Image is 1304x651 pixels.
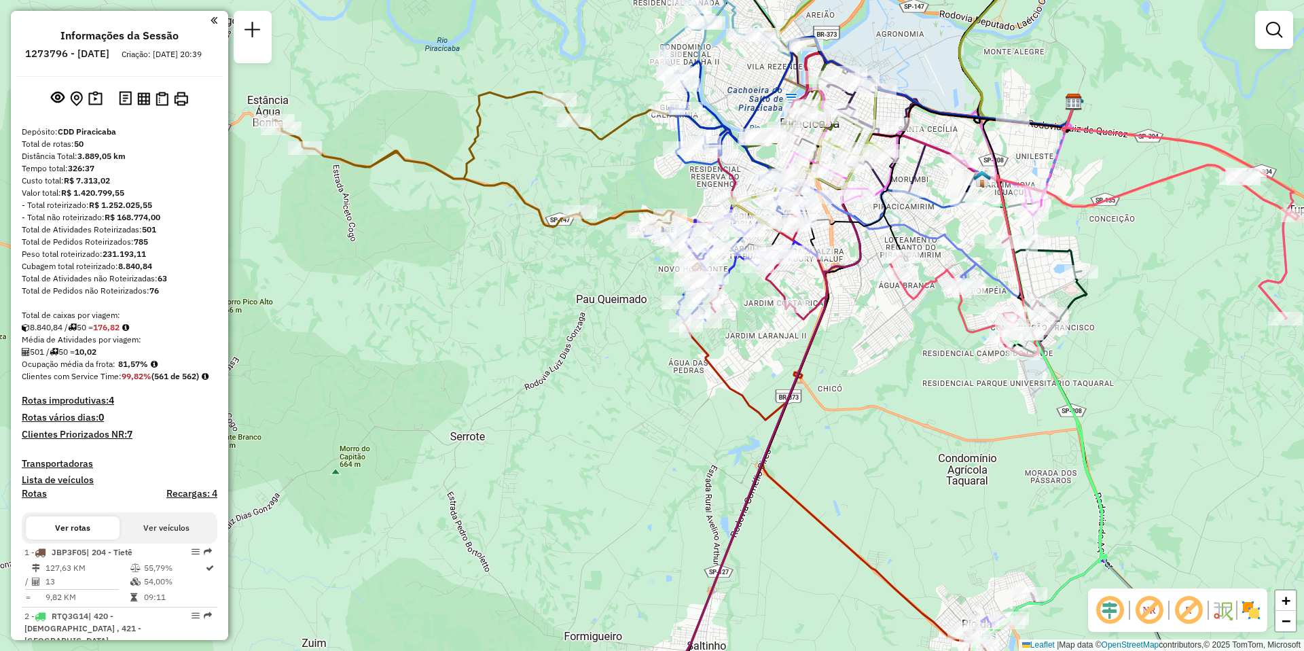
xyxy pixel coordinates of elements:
h6: 1273796 - [DATE] [25,48,109,60]
button: Imprimir Rotas [171,89,191,109]
strong: 99,82% [122,371,151,381]
strong: 10,02 [75,347,96,357]
strong: R$ 7.313,02 [64,175,110,186]
button: Centralizar mapa no depósito ou ponto de apoio [67,88,86,109]
h4: Clientes Priorizados NR: [22,429,217,440]
div: Total de rotas: [22,138,217,150]
strong: 7 [127,428,132,440]
strong: 3.889,05 km [77,151,126,161]
i: Meta Caixas/viagem: 214,30 Diferença: -37,48 [122,323,129,332]
strong: 176,82 [93,322,120,332]
td: 9,82 KM [45,591,130,604]
em: Rota exportada [204,548,212,556]
button: Ver veículos [120,516,213,540]
i: Total de rotas [50,348,58,356]
span: 2 - [24,611,141,646]
i: Distância Total [32,564,40,572]
strong: 81,57% [118,359,148,369]
strong: R$ 1.420.799,55 [61,188,124,198]
strong: CDD Piracicaba [58,126,116,137]
a: Clique aqui para minimizar o painel [211,12,217,28]
td: 55,79% [143,561,204,575]
div: Total de Pedidos Roteirizados: [22,236,217,248]
strong: 76 [149,285,159,296]
td: 127,63 KM [45,561,130,575]
a: OpenStreetMap [1102,640,1159,650]
span: Exibir NR [1133,594,1165,627]
button: Ver rotas [26,516,120,540]
strong: 231.193,11 [103,249,146,259]
td: / [24,575,31,588]
img: Fluxo de ruas [1212,599,1233,621]
i: Total de rotas [68,323,77,332]
span: JBP3F05 [52,547,86,557]
div: Valor total: [22,187,217,199]
em: Opções [192,612,200,620]
strong: 63 [158,273,167,283]
a: Exibir filtros [1261,16,1288,43]
span: Ocupação média da frota: [22,359,115,369]
h4: Rotas improdutivas: [22,395,217,406]
div: Depósito: [22,126,217,138]
span: − [1282,612,1290,629]
i: Total de Atividades [22,348,30,356]
div: - Total não roteirizado: [22,211,217,224]
button: Visualizar Romaneio [153,89,171,109]
strong: (561 de 562) [151,371,199,381]
div: Peso total roteirizado: [22,248,217,260]
span: RTQ3G14 [52,611,88,621]
h4: Recargas: 4 [166,488,217,499]
span: | 204 - Tietê [86,547,132,557]
button: Visualizar relatório de Roteirização [134,89,153,107]
strong: 0 [98,411,104,423]
div: Total de caixas por viagem: [22,309,217,321]
h4: Rotas vários dias: [22,412,217,423]
div: Total de Pedidos não Roteirizados: [22,285,217,297]
strong: 501 [142,224,156,234]
h4: Transportadoras [22,458,217,470]
img: CDD Piracicaba [1065,93,1083,111]
i: Tempo total em rota [130,593,137,601]
a: Rotas [22,488,47,499]
button: Painel de Sugestão [86,88,105,109]
button: Logs desbloquear sessão [116,88,134,109]
a: Leaflet [1022,640,1055,650]
div: Média de Atividades por viagem: [22,334,217,346]
strong: 4 [109,394,114,406]
em: Média calculada utilizando a maior ocupação (%Peso ou %Cubagem) de cada rota da sessão. Rotas cro... [151,360,158,368]
td: = [24,591,31,604]
div: Criação: [DATE] 20:39 [116,48,207,60]
a: Zoom out [1275,611,1296,631]
span: Clientes com Service Time: [22,371,122,381]
i: Cubagem total roteirizado [22,323,30,332]
span: | [1057,640,1059,650]
span: + [1282,592,1290,609]
strong: R$ 168.774,00 [105,212,160,222]
div: Cubagem total roteirizado: [22,260,217,272]
strong: 8.840,84 [118,261,152,271]
button: Exibir sessão original [48,88,67,109]
div: Total de Atividades Roteirizadas: [22,224,217,236]
span: | 420 - [DEMOGRAPHIC_DATA] , 421 - [GEOGRAPHIC_DATA] [24,611,141,646]
span: 1 - [24,547,132,557]
img: 480 UDC Light Piracicaba [973,170,991,188]
div: Distância Total: [22,150,217,162]
h4: Lista de veículos [22,474,217,486]
strong: 326:37 [68,163,94,173]
div: Total de Atividades não Roteirizadas: [22,272,217,285]
img: Exibir/Ocultar setores [1240,599,1262,621]
a: Zoom in [1275,591,1296,611]
i: % de utilização do peso [130,564,141,572]
div: Map data © contributors,© 2025 TomTom, Microsoft [1019,639,1304,651]
div: 501 / 50 = [22,346,217,358]
div: Custo total: [22,175,217,187]
td: 54,00% [143,575,204,588]
a: Nova sessão e pesquisa [239,16,266,47]
span: Ocultar deslocamento [1093,594,1126,627]
div: - Total roteirizado: [22,199,217,211]
em: Rota exportada [204,612,212,620]
i: % de utilização da cubagem [130,578,141,586]
strong: 785 [134,236,148,247]
strong: 50 [74,139,84,149]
